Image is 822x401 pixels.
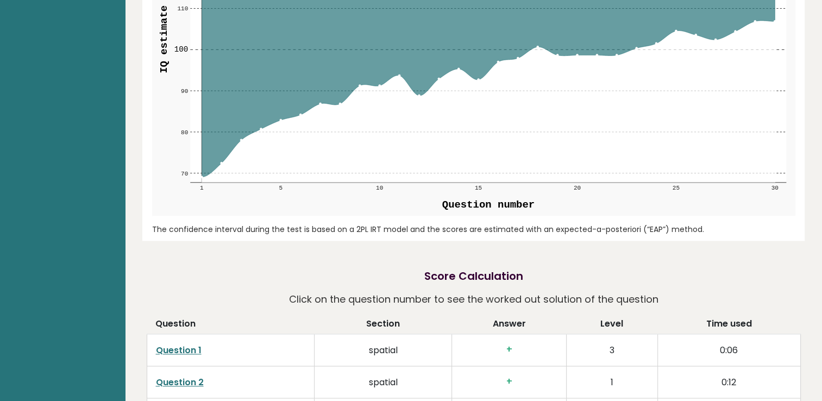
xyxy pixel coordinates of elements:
[156,376,204,389] a: Question 2
[152,224,795,235] div: The confidence interval during the test is based on a 2PL IRT model and the scores are estimated ...
[567,334,658,366] td: 3
[424,268,523,284] h2: Score Calculation
[461,376,557,387] h3: +
[567,317,658,334] th: Level
[181,170,188,177] text: 70
[475,185,482,191] text: 15
[567,366,658,398] td: 1
[200,185,204,191] text: 1
[314,366,452,398] td: spatial
[174,45,188,54] text: 100
[657,317,800,334] th: Time used
[452,317,567,334] th: Answer
[657,334,800,366] td: 0:06
[279,185,283,191] text: 5
[181,88,188,95] text: 90
[673,185,680,191] text: 25
[156,344,202,356] a: Question 1
[314,334,452,366] td: spatial
[657,366,800,398] td: 0:12
[442,198,535,210] text: Question number
[177,5,188,12] text: 110
[158,5,170,73] text: IQ estimate
[147,317,314,334] th: Question
[289,290,658,309] p: Click on the question number to see the worked out solution of the question
[461,344,557,355] h3: +
[314,317,452,334] th: Section
[181,129,188,135] text: 80
[574,185,581,191] text: 20
[771,185,779,191] text: 30
[376,185,383,191] text: 10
